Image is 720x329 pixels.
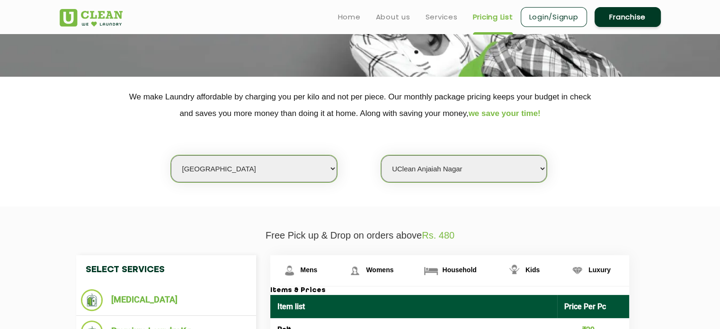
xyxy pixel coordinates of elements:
img: Household [423,262,439,279]
a: Login/Signup [521,7,587,27]
th: Price Per Pc [557,295,629,318]
img: Luxury [569,262,586,279]
h3: Items & Prices [270,286,629,295]
h4: Select Services [76,255,256,285]
p: Free Pick up & Drop on orders above [60,230,661,241]
span: Rs. 480 [422,230,454,240]
img: Kids [506,262,523,279]
span: Mens [301,266,318,274]
img: UClean Laundry and Dry Cleaning [60,9,123,27]
img: Dry Cleaning [81,289,103,311]
img: Mens [281,262,298,279]
a: Franchise [595,7,661,27]
span: Womens [366,266,393,274]
span: Luxury [588,266,611,274]
a: About us [376,11,410,23]
p: We make Laundry affordable by charging you per kilo and not per piece. Our monthly package pricin... [60,89,661,122]
li: [MEDICAL_DATA] [81,289,251,311]
span: Kids [525,266,540,274]
span: Household [442,266,476,274]
a: Home [338,11,361,23]
a: Pricing List [473,11,513,23]
th: Item list [270,295,558,318]
img: Womens [347,262,363,279]
span: we save your time! [469,109,541,118]
a: Services [426,11,458,23]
